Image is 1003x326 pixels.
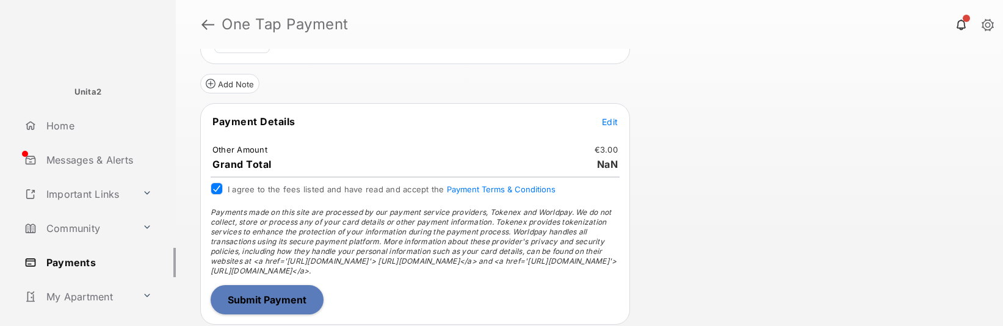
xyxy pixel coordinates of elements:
[602,115,618,128] button: Edit
[211,285,324,314] button: Submit Payment
[228,184,556,194] span: I agree to the fees listed and have read and accept the
[597,158,618,170] span: NaN
[20,111,176,140] a: Home
[594,144,618,155] td: €3.00
[20,214,137,243] a: Community
[20,282,137,311] a: My Apartment
[222,17,349,32] strong: One Tap Payment
[602,117,618,127] span: Edit
[20,145,176,175] a: Messages & Alerts
[20,248,176,277] a: Payments
[212,144,268,155] td: Other Amount
[74,86,102,98] p: Unita2
[20,179,137,209] a: Important Links
[200,74,259,93] button: Add Note
[211,208,617,275] span: Payments made on this site are processed by our payment service providers, Tokenex and Worldpay. ...
[212,158,272,170] span: Grand Total
[212,115,295,128] span: Payment Details
[447,184,556,194] button: I agree to the fees listed and have read and accept the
